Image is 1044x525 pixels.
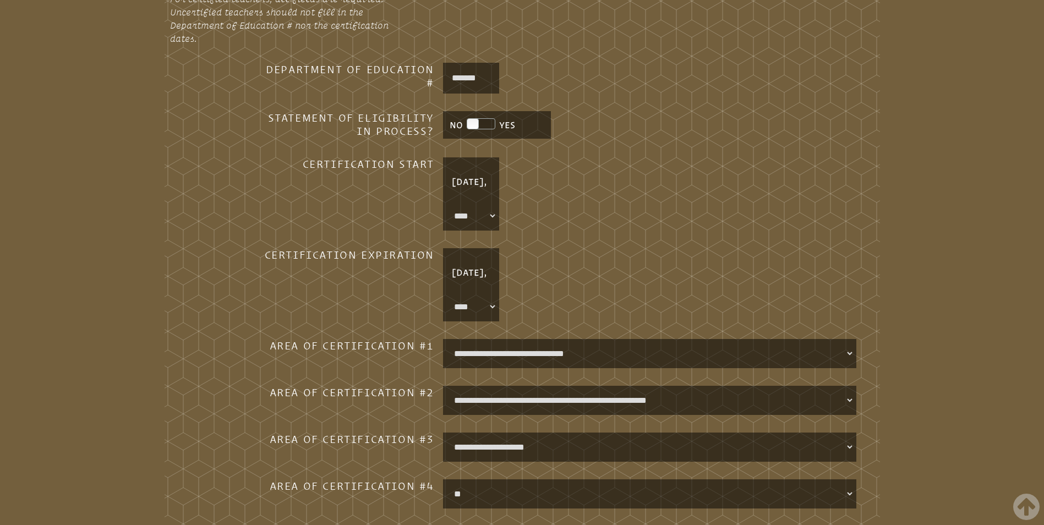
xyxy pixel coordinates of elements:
[258,339,434,352] h3: Area of Certification #1
[445,259,497,286] p: [DATE],
[450,118,467,132] li: NO
[258,111,434,138] h3: Statement of Eligibility in process?
[445,168,497,195] p: [DATE],
[258,479,434,493] h3: Area of Certification #4
[258,433,434,446] h3: Area of Certification #3
[258,386,434,399] h3: Area of Certification #2
[495,118,515,132] li: YES
[258,248,434,261] h3: Certification Expiration
[258,157,434,171] h3: Certification Start
[258,63,434,89] h3: Department of Education #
